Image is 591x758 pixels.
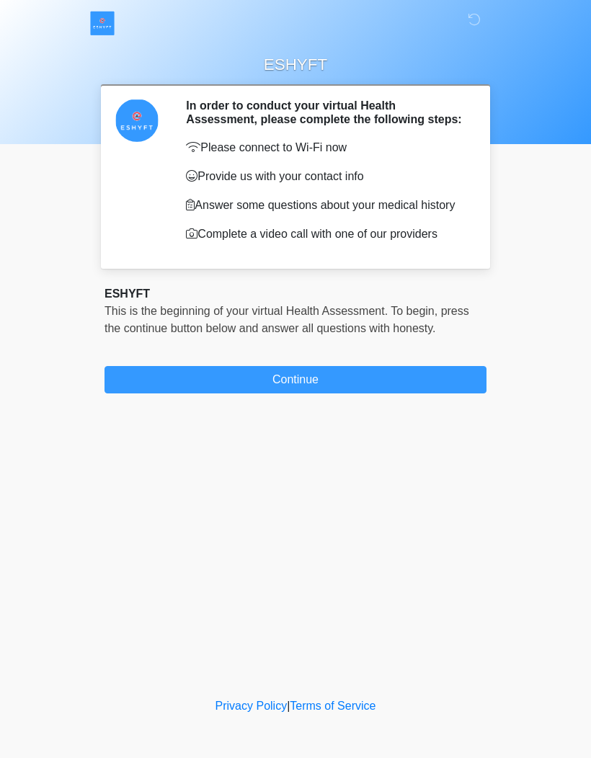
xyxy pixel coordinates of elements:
[215,700,288,712] a: Privacy Policy
[105,305,469,334] span: This is the beginning of your virtual Health Assessment. ﻿﻿﻿﻿﻿﻿To begin, ﻿﻿﻿﻿﻿﻿﻿﻿﻿﻿﻿﻿﻿﻿﻿﻿﻿﻿press ...
[186,99,465,126] h2: In order to conduct your virtual Health Assessment, please complete the following steps:
[186,139,465,156] p: Please connect to Wi-Fi now
[186,197,465,214] p: Answer some questions about your medical history
[115,99,159,142] img: Agent Avatar
[290,700,376,712] a: Terms of Service
[105,285,486,303] div: ESHYFT
[186,168,465,185] p: Provide us with your contact info
[186,226,465,243] p: Complete a video call with one of our providers
[94,52,497,79] h1: ESHYFT
[105,366,486,393] button: Continue
[287,700,290,712] a: |
[90,11,115,35] img: ESHYFT Logo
